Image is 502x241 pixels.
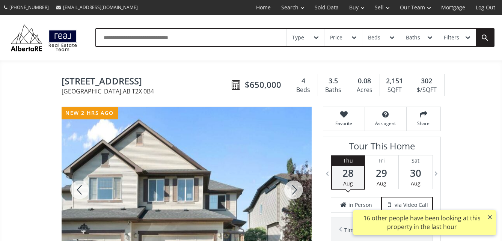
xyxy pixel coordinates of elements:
[410,120,437,127] span: Share
[386,76,403,86] span: 2,151
[330,35,342,40] div: Price
[245,79,281,90] span: $650,000
[8,23,80,53] img: Logo
[331,141,433,155] h3: Tour This Home
[322,76,345,86] div: 3.5
[322,84,345,96] div: Baths
[399,155,433,166] div: Sat
[62,88,228,94] span: [GEOGRAPHIC_DATA] , AB T2X 0B4
[411,180,421,187] span: Aug
[353,84,376,96] div: Acres
[348,201,372,209] span: in Person
[62,107,118,119] div: new 2 hrs ago
[344,225,419,235] div: Time PM
[293,84,314,96] div: Beds
[353,76,376,86] div: 0.08
[327,120,361,127] span: Favorite
[63,4,138,11] span: [EMAIL_ADDRESS][DOMAIN_NAME]
[413,84,440,96] div: $/SQFT
[384,84,405,96] div: SQFT
[395,201,428,209] span: via Video Call
[53,0,142,14] a: [EMAIL_ADDRESS][DOMAIN_NAME]
[365,155,398,166] div: Fri
[292,35,304,40] div: Type
[365,168,398,178] span: 29
[377,180,386,187] span: Aug
[9,4,49,11] span: [PHONE_NUMBER]
[332,168,364,178] span: 28
[357,214,487,231] div: 16 other people have been looking at this property in the last hour
[406,35,420,40] div: Baths
[399,168,433,178] span: 30
[484,210,496,224] button: ×
[368,35,380,40] div: Beds
[332,155,364,166] div: Thu
[413,76,440,86] div: 302
[369,120,403,127] span: Ask agent
[444,35,459,40] div: Filters
[62,76,228,88] span: 206 Silverado Range Place SW
[293,76,314,86] div: 4
[343,180,353,187] span: Aug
